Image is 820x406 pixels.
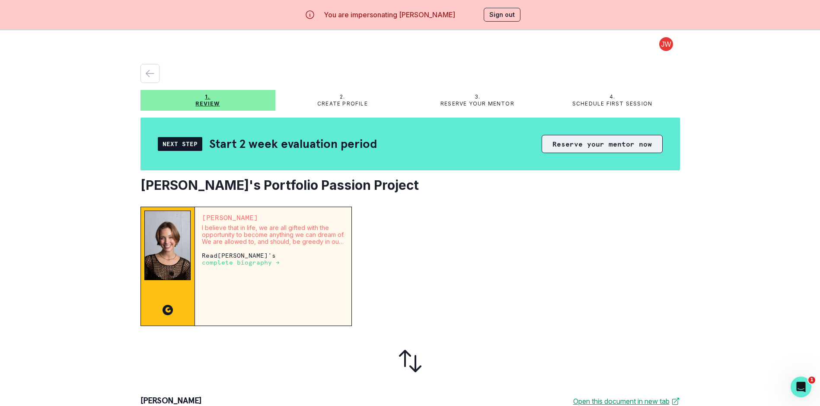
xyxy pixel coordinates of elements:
p: 2. [340,93,345,100]
p: 4. [609,93,615,100]
div: Next Step [158,137,202,151]
p: Create profile [317,100,368,107]
p: 3. [475,93,480,100]
p: Read [PERSON_NAME] 's [202,252,345,266]
img: CC image [163,305,173,315]
button: Sign out [484,8,520,22]
img: Mentor Image [144,211,191,280]
button: Reserve your mentor now [542,135,663,153]
p: I believe that in life, we are all gifted with the opportunity to become anything we can dream of... [202,224,345,245]
h2: Start 2 week evaluation period [209,136,377,151]
h2: [PERSON_NAME]'s Portfolio Passion Project [140,177,680,193]
iframe: Intercom live chat [791,377,811,397]
p: [PERSON_NAME] [202,214,345,221]
p: Review [195,100,220,107]
p: Reserve your mentor [440,100,514,107]
button: profile picture [652,37,680,51]
p: You are impersonating [PERSON_NAME] [324,10,455,20]
span: 1 [808,377,815,384]
a: complete biography → [202,259,280,266]
p: 1. [205,93,210,100]
p: Schedule first session [572,100,652,107]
